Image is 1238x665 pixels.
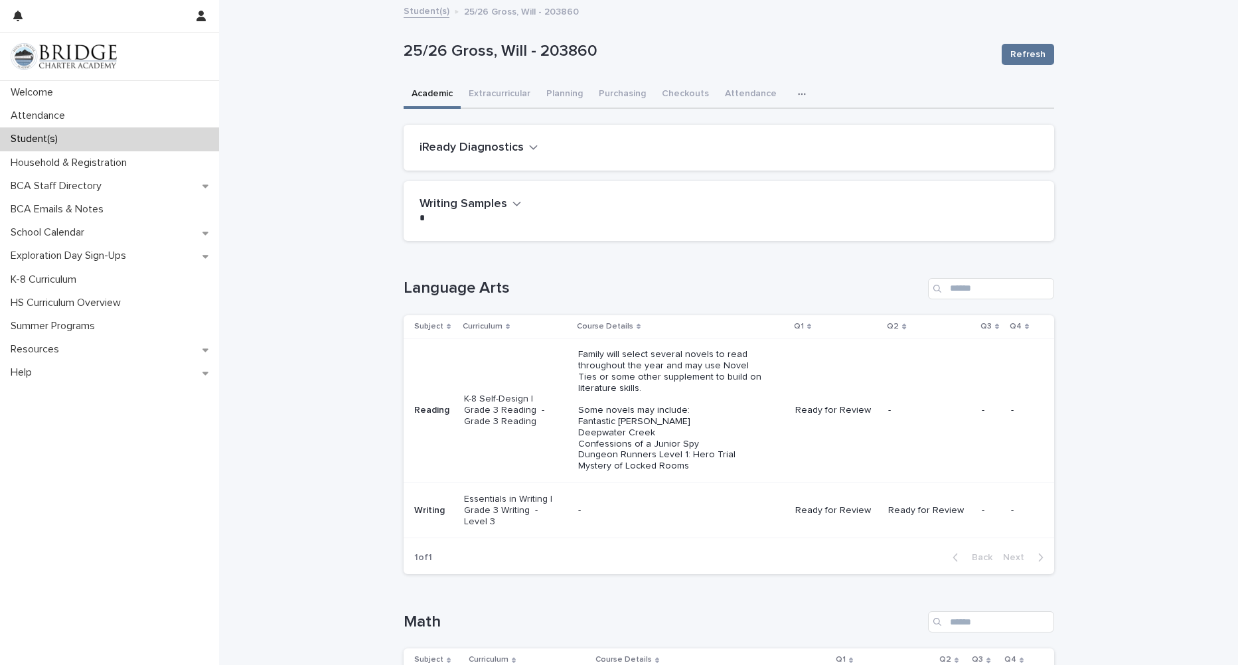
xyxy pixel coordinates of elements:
[577,319,633,334] p: Course Details
[5,203,114,216] p: BCA Emails & Notes
[998,552,1054,563] button: Next
[404,42,991,61] p: 25/26 Gross, Will - 203860
[928,611,1054,632] input: Search
[1003,553,1032,562] span: Next
[942,552,998,563] button: Back
[420,197,507,212] h2: Writing Samples
[5,157,137,169] p: Household & Registration
[404,3,449,18] a: Student(s)
[464,3,579,18] p: 25/26 Gross, Will - 203860
[964,553,992,562] span: Back
[404,482,1054,538] tr: WritingEssentials in Writing | Grade 3 Writing - Level 3-Ready for ReviewReady for Review--
[5,320,106,332] p: Summer Programs
[5,226,95,239] p: School Calendar
[1002,44,1054,65] button: Refresh
[5,297,131,309] p: HS Curriculum Overview
[982,505,1000,516] p: -
[404,81,461,109] button: Academic
[404,338,1054,483] tr: ReadingK-8 Self-Design | Grade 3 Reading - Grade 3 ReadingFamily will select several novels to re...
[794,319,804,334] p: Q1
[538,81,591,109] button: Planning
[591,81,654,109] button: Purchasing
[463,319,503,334] p: Curriculum
[982,405,1000,416] p: -
[980,319,992,334] p: Q3
[928,278,1054,299] input: Search
[795,505,878,516] p: Ready for Review
[420,141,524,155] h2: iReady Diagnostics
[414,405,454,416] p: Reading
[461,81,538,109] button: Extracurricular
[717,81,785,109] button: Attendance
[888,505,971,516] p: Ready for Review
[5,273,87,286] p: K-8 Curriculum
[464,494,559,527] p: Essentials in Writing | Grade 3 Writing - Level 3
[414,505,454,516] p: Writing
[404,542,443,574] p: 1 of 1
[404,279,923,298] h1: Language Arts
[578,349,768,472] p: Family will select several novels to read throughout the year and may use Novel Ties or some othe...
[414,319,443,334] p: Subject
[420,141,538,155] button: iReady Diagnostics
[654,81,717,109] button: Checkouts
[1011,405,1033,416] p: -
[420,197,522,212] button: Writing Samples
[5,366,42,379] p: Help
[888,405,971,416] p: -
[5,250,137,262] p: Exploration Day Sign-Ups
[1010,319,1022,334] p: Q4
[404,613,923,632] h1: Math
[5,343,70,356] p: Resources
[464,394,559,427] p: K-8 Self-Design | Grade 3 Reading - Grade 3 Reading
[5,133,68,145] p: Student(s)
[5,86,64,99] p: Welcome
[1011,505,1033,516] p: -
[5,110,76,122] p: Attendance
[795,405,878,416] p: Ready for Review
[1010,48,1045,61] span: Refresh
[11,43,117,70] img: V1C1m3IdTEidaUdm9Hs0
[578,505,768,516] p: -
[887,319,899,334] p: Q2
[5,180,112,192] p: BCA Staff Directory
